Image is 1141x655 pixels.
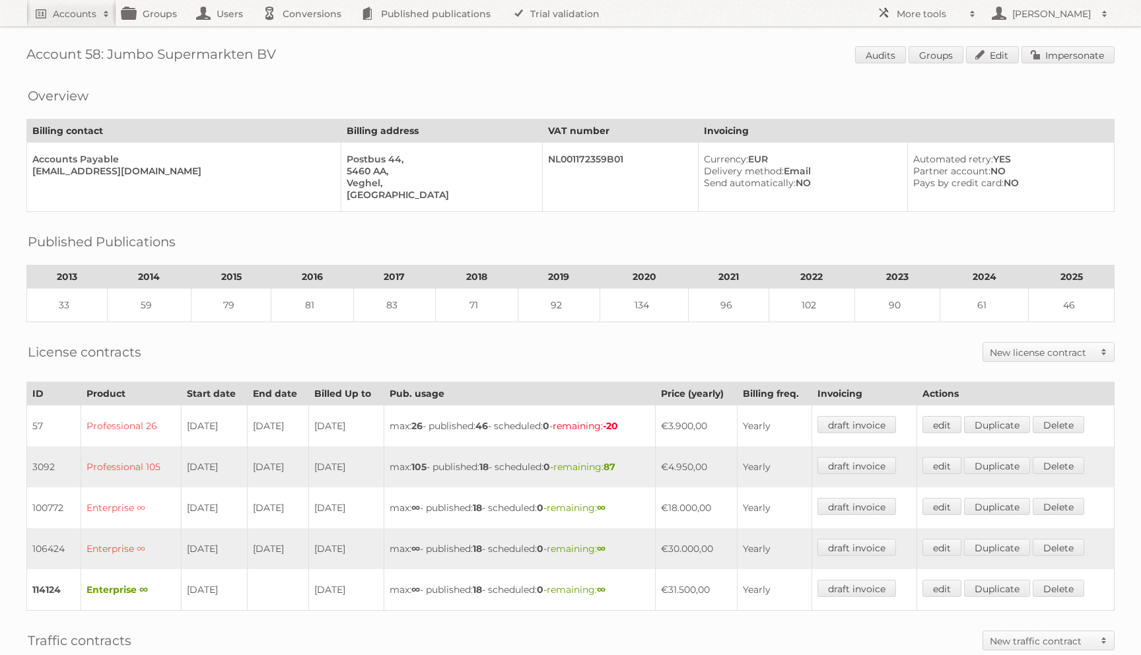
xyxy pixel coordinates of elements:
a: Delete [1033,580,1084,597]
td: Enterprise ∞ [81,569,181,611]
td: Yearly [737,569,812,611]
th: 2014 [107,265,191,289]
td: €30.000,00 [655,528,737,569]
th: Billing freq. [737,382,812,405]
th: End date [248,382,309,405]
th: 2020 [600,265,689,289]
td: max: - published: - scheduled: - [384,487,656,528]
div: [GEOGRAPHIC_DATA] [347,189,532,201]
td: 61 [940,289,1029,322]
div: NO [704,177,897,189]
span: Partner account: [913,165,990,177]
td: [DATE] [248,487,309,528]
div: Veghel, [347,177,532,189]
th: 2017 [353,265,435,289]
span: Toggle [1094,343,1114,361]
div: NO [913,177,1104,189]
h2: New traffic contract [990,635,1094,648]
th: Product [81,382,181,405]
span: Delivery method: [704,165,784,177]
a: Groups [909,46,963,63]
a: Edit [966,46,1019,63]
h2: Traffic contracts [28,631,131,650]
strong: 18 [479,461,489,473]
a: Duplicate [964,539,1030,556]
td: [DATE] [181,446,248,487]
td: 83 [353,289,435,322]
td: Professional 26 [81,405,181,447]
td: [DATE] [181,528,248,569]
td: 106424 [27,528,81,569]
td: Yearly [737,405,812,447]
a: Delete [1033,457,1084,474]
strong: -20 [603,420,618,432]
th: ID [27,382,81,405]
th: Invoicing [698,120,1114,143]
th: VAT number [543,120,699,143]
a: Duplicate [964,416,1030,433]
strong: 18 [473,543,482,555]
strong: 26 [411,420,423,432]
td: Yearly [737,528,812,569]
span: remaining: [547,502,605,514]
div: EUR [704,153,897,165]
th: Billing contact [27,120,341,143]
a: draft invoice [817,498,896,515]
td: 71 [436,289,518,322]
td: 134 [600,289,689,322]
th: 2019 [518,265,600,289]
td: max: - published: - scheduled: - [384,569,656,611]
td: €4.950,00 [655,446,737,487]
a: edit [922,498,961,515]
th: 2015 [191,265,271,289]
span: remaining: [547,584,605,596]
strong: 18 [473,584,482,596]
td: Professional 105 [81,446,181,487]
a: draft invoice [817,457,896,474]
th: 2024 [940,265,1029,289]
a: draft invoice [817,580,896,597]
td: [DATE] [309,446,384,487]
a: Duplicate [964,498,1030,515]
strong: 46 [475,420,488,432]
div: Postbus 44, [347,153,532,165]
a: Impersonate [1021,46,1115,63]
td: NL001172359B01 [543,143,699,212]
span: Toggle [1094,631,1114,650]
strong: 105 [411,461,427,473]
h2: License contracts [28,342,141,362]
td: €3.900,00 [655,405,737,447]
td: Yearly [737,446,812,487]
strong: 0 [537,584,543,596]
td: 79 [191,289,271,322]
span: Currency: [704,153,748,165]
td: [DATE] [181,405,248,447]
th: 2025 [1029,265,1115,289]
span: Automated retry: [913,153,993,165]
th: 2013 [27,265,108,289]
td: Enterprise ∞ [81,528,181,569]
strong: ∞ [597,502,605,514]
th: 2023 [854,265,940,289]
td: max: - published: - scheduled: - [384,405,656,447]
th: 2016 [271,265,353,289]
td: 81 [271,289,353,322]
td: [DATE] [309,405,384,447]
div: [EMAIL_ADDRESS][DOMAIN_NAME] [32,165,330,177]
td: 57 [27,405,81,447]
th: 2018 [436,265,518,289]
strong: 87 [604,461,615,473]
td: [DATE] [309,569,384,611]
td: Yearly [737,487,812,528]
strong: 18 [473,502,482,514]
td: 114124 [27,569,81,611]
a: edit [922,539,961,556]
td: max: - published: - scheduled: - [384,446,656,487]
span: Send automatically: [704,177,796,189]
td: 59 [107,289,191,322]
th: 2021 [689,265,769,289]
a: draft invoice [817,416,896,433]
span: remaining: [547,543,605,555]
th: Actions [917,382,1115,405]
a: draft invoice [817,539,896,556]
